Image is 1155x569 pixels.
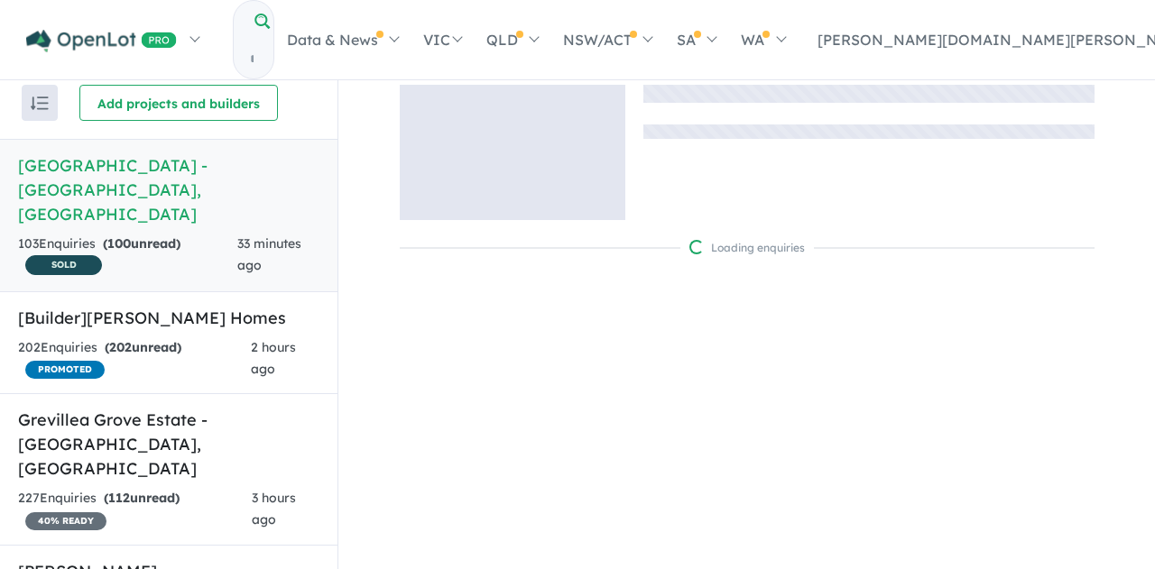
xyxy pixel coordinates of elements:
[25,361,105,379] span: PROMOTED
[105,339,181,355] strong: ( unread)
[18,488,252,531] div: 227 Enquir ies
[274,8,411,71] a: Data & News
[108,490,130,506] span: 112
[18,234,237,278] div: 103 Enquir ies
[26,30,177,52] img: Openlot PRO Logo White
[474,8,550,71] a: QLD
[237,235,301,273] span: 33 minutes ago
[31,96,49,110] img: sort.svg
[18,306,319,330] h5: [Builder] [PERSON_NAME] Homes
[79,85,278,121] button: Add projects and builders
[107,235,131,252] span: 100
[728,8,797,71] a: WA
[411,8,474,71] a: VIC
[234,40,270,78] input: Try estate name, suburb, builder or developer
[251,339,296,377] span: 2 hours ago
[18,337,251,381] div: 202 Enquir ies
[18,408,319,481] h5: Grevillea Grove Estate - [GEOGRAPHIC_DATA] , [GEOGRAPHIC_DATA]
[103,235,180,252] strong: ( unread)
[18,153,319,226] h5: [GEOGRAPHIC_DATA] - [GEOGRAPHIC_DATA] , [GEOGRAPHIC_DATA]
[104,490,180,506] strong: ( unread)
[252,490,296,528] span: 3 hours ago
[25,512,106,530] span: 40 % READY
[664,8,728,71] a: SA
[109,339,132,355] span: 202
[25,255,102,275] span: SOLD
[689,239,805,257] div: Loading enquiries
[550,8,664,71] a: NSW/ACT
